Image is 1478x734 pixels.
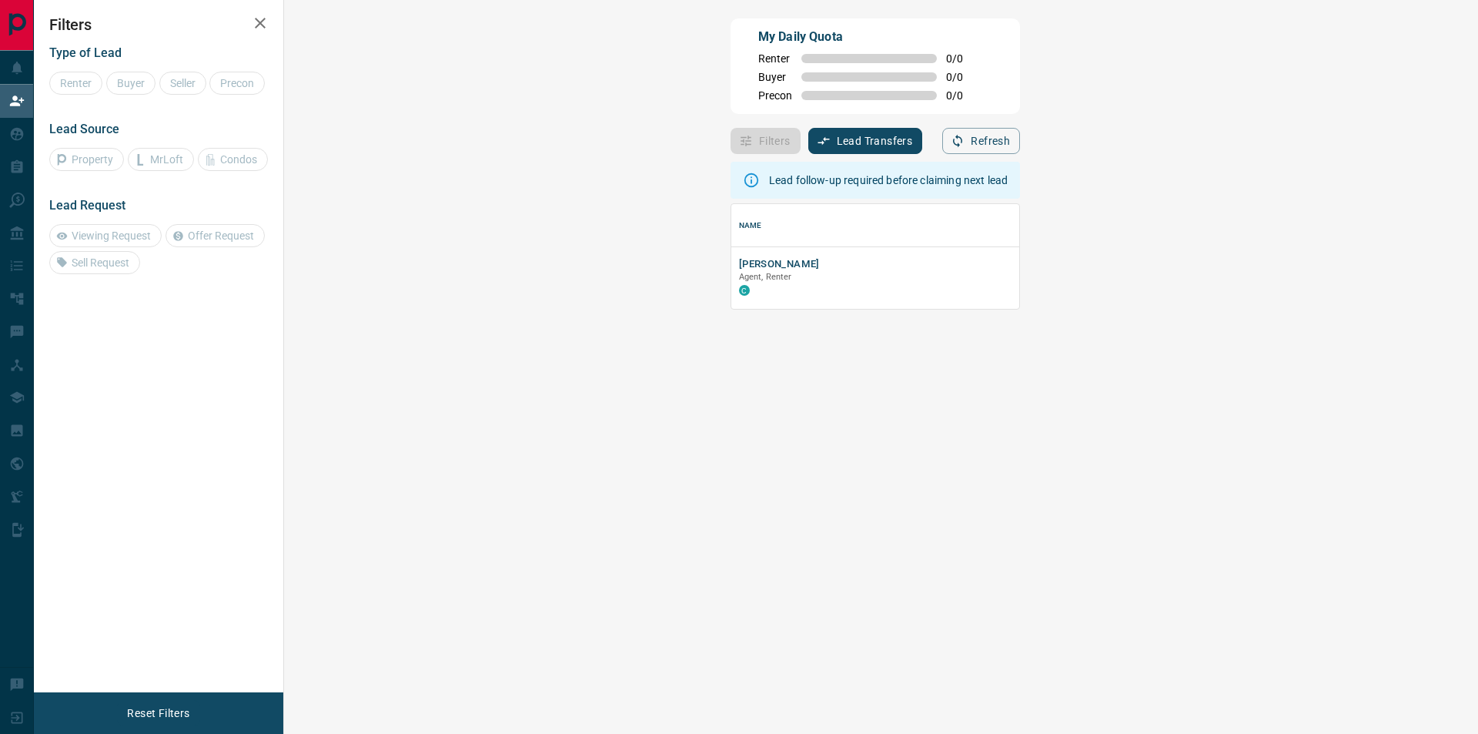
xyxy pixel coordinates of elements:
[731,204,1276,247] div: Name
[769,166,1008,194] div: Lead follow-up required before claiming next lead
[942,128,1020,154] button: Refresh
[49,15,268,34] h2: Filters
[739,285,750,296] div: condos.ca
[739,257,820,272] button: [PERSON_NAME]
[758,52,792,65] span: Renter
[946,52,980,65] span: 0 / 0
[946,89,980,102] span: 0 / 0
[758,28,980,46] p: My Daily Quota
[49,122,119,136] span: Lead Source
[758,71,792,83] span: Buyer
[739,272,792,282] span: Agent, Renter
[117,700,199,726] button: Reset Filters
[758,89,792,102] span: Precon
[739,204,762,247] div: Name
[49,198,125,213] span: Lead Request
[946,71,980,83] span: 0 / 0
[808,128,923,154] button: Lead Transfers
[49,45,122,60] span: Type of Lead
